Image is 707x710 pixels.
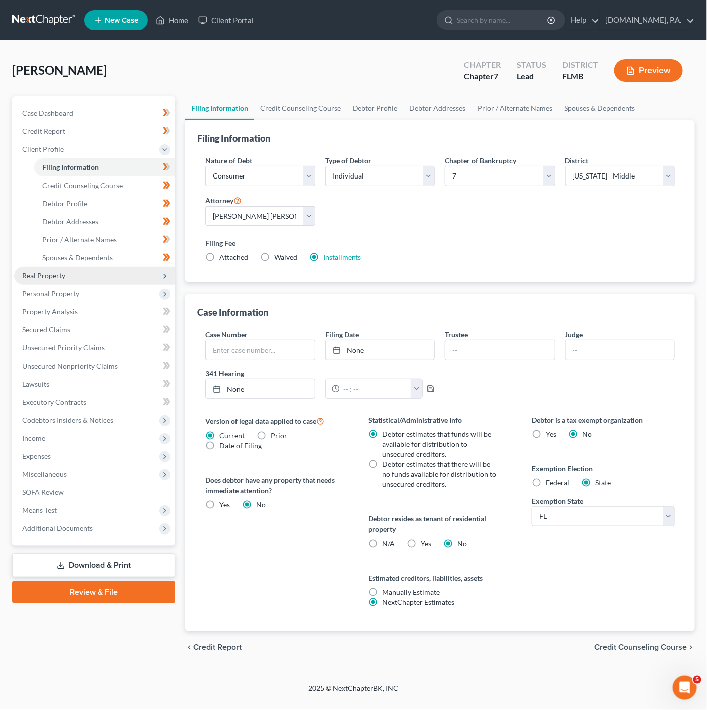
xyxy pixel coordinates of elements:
[42,253,113,262] span: Spouses & Dependents
[68,683,639,701] div: 2025 © NextChapterBK, INC
[22,289,79,298] span: Personal Property
[197,132,270,144] div: Filing Information
[562,59,598,71] div: District
[34,231,175,249] a: Prior / Alternate Names
[14,303,175,321] a: Property Analysis
[594,643,695,651] button: Credit Counseling Course chevron_right
[22,506,57,514] span: Means Test
[347,96,404,120] a: Debtor Profile
[22,307,78,316] span: Property Analysis
[12,63,107,77] span: [PERSON_NAME]
[219,253,248,261] span: Attached
[457,11,549,29] input: Search by name...
[205,238,675,248] label: Filing Fee
[326,340,434,360] a: None
[193,11,259,29] a: Client Portal
[614,59,683,82] button: Preview
[42,181,123,190] span: Credit Counseling Course
[14,393,175,411] a: Executory Contracts
[14,104,175,122] a: Case Dashboard
[254,96,347,120] a: Credit Counseling Course
[22,362,118,370] span: Unsecured Nonpriority Claims
[151,11,193,29] a: Home
[325,329,359,340] label: Filing Date
[464,59,501,71] div: Chapter
[582,430,592,438] span: No
[472,96,559,120] a: Prior / Alternate Names
[205,329,248,340] label: Case Number
[532,463,675,474] label: Exemption Election
[22,416,113,424] span: Codebtors Insiders & Notices
[445,329,468,340] label: Trustee
[22,343,105,352] span: Unsecured Priority Claims
[22,398,86,406] span: Executory Contracts
[404,96,472,120] a: Debtor Addresses
[340,379,411,398] input: -- : --
[219,431,245,440] span: Current
[368,573,512,583] label: Estimated creditors, liabilities, assets
[205,194,242,206] label: Attorney
[687,643,695,651] i: chevron_right
[559,96,641,120] a: Spouses & Dependents
[566,11,599,29] a: Help
[457,539,467,548] span: No
[595,478,611,487] span: State
[532,496,583,506] label: Exemption State
[323,253,361,261] a: Installments
[22,452,51,460] span: Expenses
[382,460,496,488] span: Debtor estimates that there will be no funds available for distribution to unsecured creditors.
[206,379,315,398] a: None
[693,676,701,684] span: 5
[34,176,175,195] a: Credit Counseling Course
[22,109,73,117] span: Case Dashboard
[34,249,175,267] a: Spouses & Dependents
[421,539,431,548] span: Yes
[382,598,454,606] span: NextChapter Estimates
[42,163,99,171] span: Filing Information
[205,415,349,427] label: Version of legal data applied to case
[42,199,87,208] span: Debtor Profile
[200,368,440,379] label: 341 Hearing
[22,380,49,388] span: Lawsuits
[34,158,175,176] a: Filing Information
[368,415,512,425] label: Statistical/Administrative Info
[546,478,569,487] span: Federal
[34,195,175,213] a: Debtor Profile
[185,96,254,120] a: Filing Information
[22,271,65,280] span: Real Property
[22,488,64,496] span: SOFA Review
[12,581,175,603] a: Review & File
[517,59,546,71] div: Status
[193,643,242,651] span: Credit Report
[14,122,175,140] a: Credit Report
[673,676,697,700] iframe: Intercom live chat
[219,500,230,509] span: Yes
[185,643,193,651] i: chevron_left
[274,253,297,261] span: Waived
[594,643,687,651] span: Credit Counseling Course
[382,430,491,458] span: Debtor estimates that funds will be available for distribution to unsecured creditors.
[14,357,175,375] a: Unsecured Nonpriority Claims
[205,475,349,496] label: Does debtor have any property that needs immediate attention?
[271,431,287,440] span: Prior
[494,71,498,81] span: 7
[325,155,371,166] label: Type of Debtor
[517,71,546,82] div: Lead
[197,306,268,318] div: Case Information
[382,588,440,596] span: Manually Estimate
[368,513,512,535] label: Debtor resides as tenant of residential property
[566,340,674,360] input: --
[565,155,589,166] label: District
[464,71,501,82] div: Chapter
[22,325,70,334] span: Secured Claims
[22,145,64,153] span: Client Profile
[185,643,242,651] button: chevron_left Credit Report
[546,430,556,438] span: Yes
[532,415,675,425] label: Debtor is a tax exempt organization
[42,217,98,226] span: Debtor Addresses
[22,470,67,478] span: Miscellaneous
[206,340,315,360] input: Enter case number...
[14,375,175,393] a: Lawsuits
[445,155,516,166] label: Chapter of Bankruptcy
[22,127,65,135] span: Credit Report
